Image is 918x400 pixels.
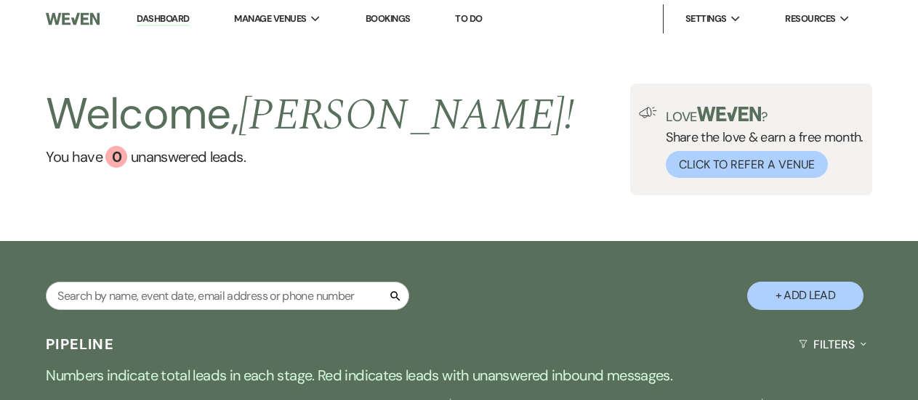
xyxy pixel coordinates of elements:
[657,107,863,178] div: Share the love & earn a free month.
[46,282,409,310] input: Search by name, event date, email address or phone number
[747,282,863,310] button: + Add Lead
[105,146,127,168] div: 0
[793,325,872,364] button: Filters
[666,151,828,178] button: Click to Refer a Venue
[46,334,114,354] h3: Pipeline
[697,107,762,121] img: weven-logo-green.svg
[366,12,411,25] a: Bookings
[238,82,574,149] span: [PERSON_NAME] !
[234,12,306,26] span: Manage Venues
[639,107,657,118] img: loud-speaker-illustration.svg
[46,4,100,34] img: Weven Logo
[46,146,574,168] a: You have 0 unanswered leads.
[46,83,574,146] h2: Welcome,
[455,12,482,25] a: To Do
[785,12,835,26] span: Resources
[685,12,727,26] span: Settings
[666,107,863,123] p: Love ?
[137,12,189,26] a: Dashboard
